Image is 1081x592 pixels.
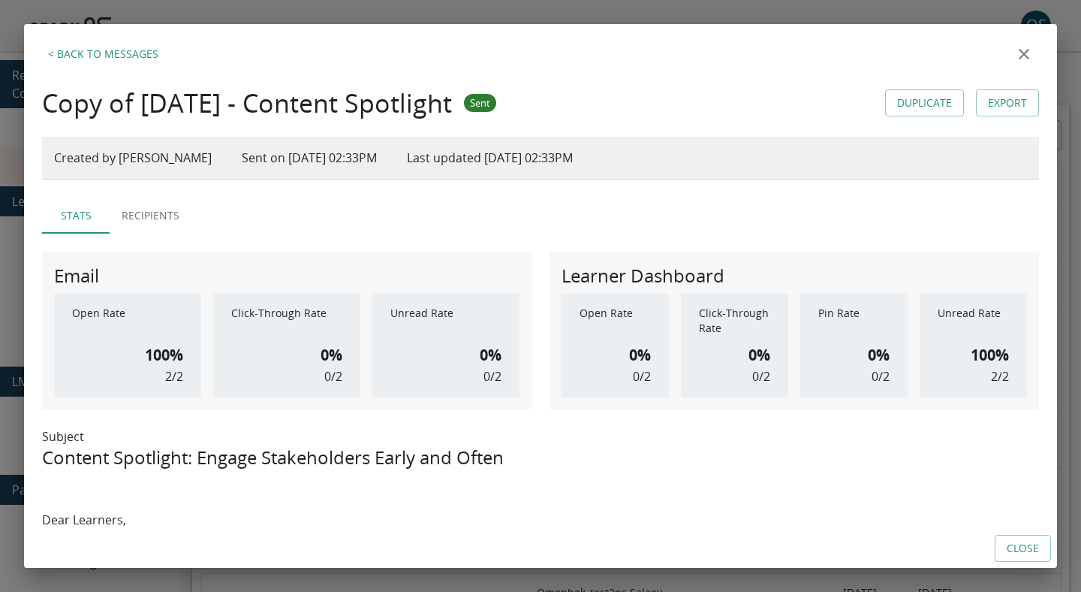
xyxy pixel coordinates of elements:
p: Open Rate [580,306,651,336]
p: 2 / 2 [165,367,183,385]
h6: 0% [868,343,890,367]
p: Sent on [DATE] 02:33PM [242,149,377,167]
p: 0 / 2 [872,367,890,385]
p: Dear Learners, [42,512,1039,528]
p: Click-Through Rate [231,306,342,336]
h5: Content Spotlight: Engage Stakeholders Early and Often [42,446,1039,470]
h5: Email [54,264,99,288]
h6: 0% [748,343,770,367]
p: Click-Through Rate [699,306,770,336]
p: Last updated [DATE] 02:33PM [407,149,573,167]
p: Created by [PERSON_NAME] [54,149,212,167]
button: Stats [42,198,110,234]
button: close [1009,39,1039,69]
p: Unread Rate [938,306,1009,336]
div: Active Tab [42,198,1039,234]
h6: 100% [145,343,183,367]
span: Sent [464,96,496,110]
p: 2 / 2 [991,367,1009,385]
p: Unread Rate [390,306,501,336]
p: Subject [42,427,1039,446]
button: Duplicate [885,89,964,117]
h6: 0% [629,343,651,367]
h6: 100% [971,343,1009,367]
p: 0 / 2 [633,367,651,385]
p: Pin Rate [818,306,890,336]
a: Export [976,89,1039,117]
h6: 0% [480,343,501,367]
p: 0 / 2 [324,367,342,385]
p: 0 / 2 [483,367,501,385]
h6: 0% [321,343,342,367]
button: Back to Messages [42,39,164,69]
button: Recipients [110,198,191,234]
button: Close [995,535,1051,563]
p: Open Rate [72,306,183,336]
h5: Learner Dashboard [562,264,724,288]
h4: Copy of [DATE] - Content Spotlight [42,87,452,119]
p: 0 / 2 [752,367,770,385]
